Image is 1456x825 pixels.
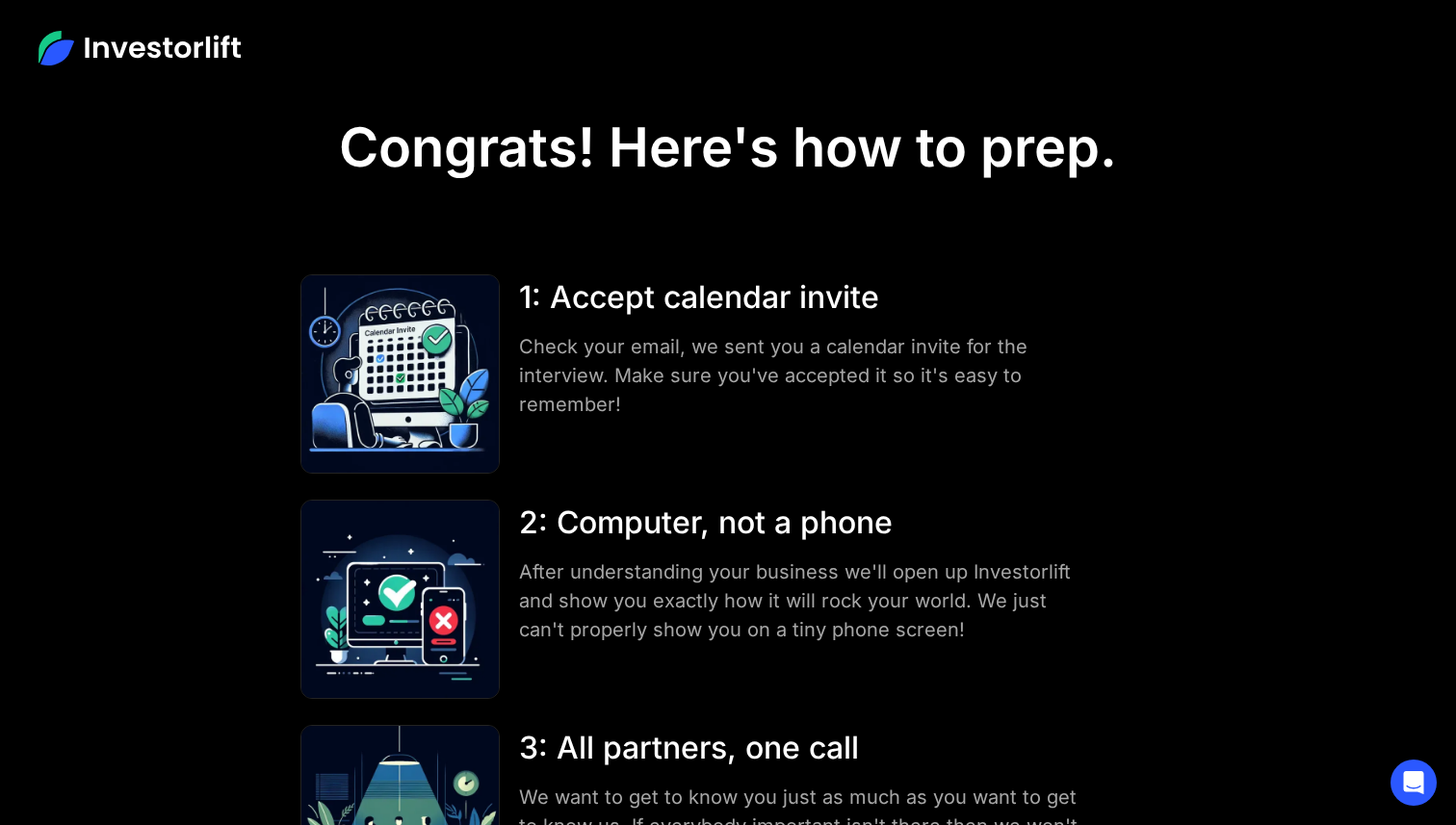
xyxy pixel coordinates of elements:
div: After understanding your business we'll open up Investorlift and show you exactly how it will roc... [519,557,1091,644]
div: 1: Accept calendar invite [519,274,1091,321]
h1: Congrats! Here's how to prep. [339,116,1117,180]
div: 2: Computer, not a phone [519,500,1091,546]
div: 3: All partners, one call [519,725,1091,771]
div: Check your email, we sent you a calendar invite for the interview. Make sure you've accepted it s... [519,332,1091,419]
div: Open Intercom Messenger [1391,760,1437,806]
